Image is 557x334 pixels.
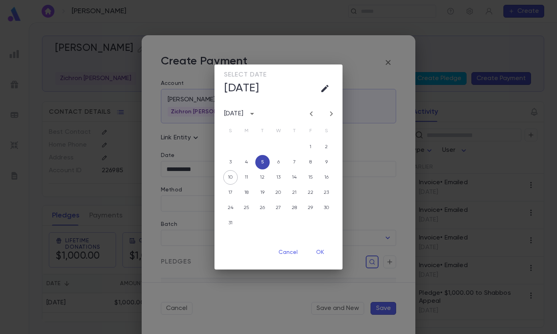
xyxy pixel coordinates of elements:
button: 22 [303,185,318,200]
button: 30 [319,201,334,215]
span: Tuesday [255,123,270,139]
button: Previous month [305,107,318,120]
div: [DATE] [224,110,243,118]
button: 16 [319,170,334,185]
button: 19 [255,185,270,200]
button: 26 [255,201,270,215]
span: Thursday [287,123,302,139]
button: 3 [223,155,238,169]
button: 31 [223,216,238,230]
button: 5 [255,155,270,169]
button: 8 [303,155,318,169]
button: 13 [271,170,286,185]
button: 28 [287,201,302,215]
h4: [DATE] [224,81,259,95]
button: 17 [223,185,238,200]
button: 2 [319,140,334,154]
button: Cancel [272,245,304,260]
span: Monday [239,123,254,139]
button: 25 [239,201,254,215]
button: 20 [271,185,286,200]
button: 21 [287,185,302,200]
button: 12 [255,170,270,185]
button: 7 [287,155,302,169]
span: Wednesday [271,123,286,139]
button: 27 [271,201,286,215]
button: 14 [287,170,302,185]
button: 10 [223,170,238,185]
button: 24 [223,201,238,215]
span: Saturday [319,123,334,139]
button: 15 [303,170,318,185]
button: 29 [303,201,318,215]
button: 6 [271,155,286,169]
button: 18 [239,185,254,200]
button: OK [307,245,333,260]
button: 1 [303,140,318,154]
button: calendar view is open, go to text input view [317,80,333,97]
button: 9 [319,155,334,169]
button: Next month [325,107,338,120]
button: calendar view is open, switch to year view [246,107,258,120]
button: 23 [319,185,334,200]
span: Select date [224,71,267,79]
span: Sunday [223,123,238,139]
span: Friday [303,123,318,139]
button: 4 [239,155,254,169]
button: 11 [239,170,254,185]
